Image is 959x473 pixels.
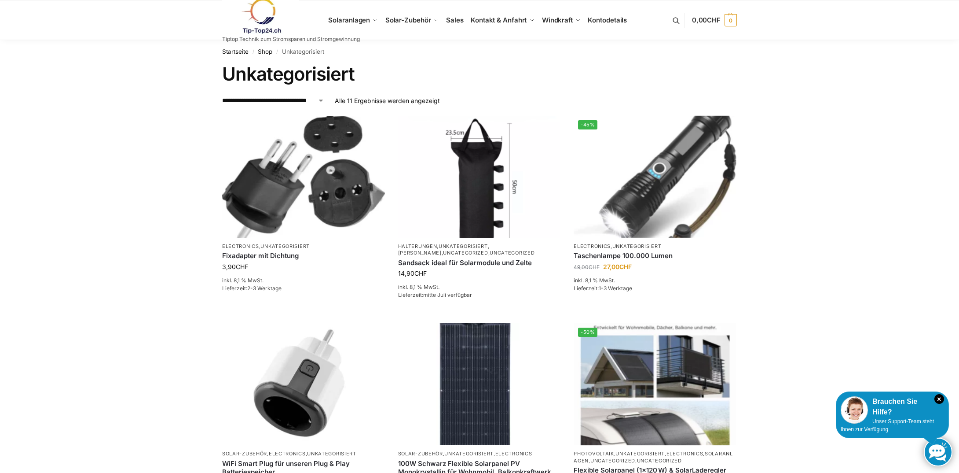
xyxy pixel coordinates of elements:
[222,48,249,55] a: Startseite
[222,451,267,457] a: Solar-Zubehör
[574,277,736,285] p: inkl. 8,1 % MwSt.
[574,285,632,292] span: Lieferzeit:
[307,451,356,457] a: Unkategorisiert
[398,451,561,457] p: , ,
[398,259,561,267] a: Sandsack ideal für Solarmodule und Zelte
[574,323,736,445] a: -50%Flexible Solar Module für Wohnmobile Camping Balkon
[222,63,737,85] h1: Unkategorisiert
[222,116,385,238] img: Fixadapter mit Dichtung
[444,451,494,457] a: Unkategorisiert
[574,116,736,238] img: Extrem Starke Taschenlampe
[574,116,736,238] a: -45%Extrem Starke Taschenlampe
[538,0,585,40] a: Windkraft
[707,16,721,24] span: CHF
[590,458,635,464] a: Uncategorized
[443,250,488,256] a: Uncategorized
[398,323,561,445] img: 100 watt flexibles solarmodul
[589,264,600,270] span: CHF
[398,250,442,256] a: [PERSON_NAME]
[247,285,282,292] span: 2-3 Werktage
[398,283,561,291] p: inkl. 8,1 % MwSt.
[222,323,385,445] img: WiFi Smart Plug für unseren Plug & Play Batteriespeicher
[398,243,561,257] p: , , , ,
[467,0,538,40] a: Kontakt & Anfahrt
[385,16,431,24] span: Solar-Zubehör
[725,14,737,26] span: 0
[574,243,611,249] a: Electronics
[443,0,467,40] a: Sales
[236,263,248,270] span: CHF
[574,251,736,260] a: Taschenlampe 100.000 Lumen
[222,251,385,260] a: Fixadapter mit Dichtung
[222,451,385,457] p: , ,
[222,40,737,63] nav: Breadcrumb
[934,394,944,404] i: Schließen
[588,16,627,24] span: Kontodetails
[619,263,632,270] span: CHF
[249,48,258,55] span: /
[414,270,427,277] span: CHF
[574,264,600,270] bdi: 49,00
[574,451,614,457] a: Photovoltaik
[222,285,282,292] span: Lieferzeit:
[615,451,665,457] a: Unkategorisiert
[222,37,360,42] p: Tiptop Technik zum Stromsparen und Stromgewinnung
[490,250,534,256] a: Uncategorized
[574,451,732,463] a: Solaranlagen
[398,292,472,298] span: Lieferzeit:
[841,418,934,432] span: Unser Support-Team steht Ihnen zur Verfügung
[841,396,944,418] div: Brauchen Sie Hilfe?
[841,396,868,424] img: Customer service
[269,451,306,457] a: Electronics
[335,96,440,105] p: Alle 11 Ergebnisse werden angezeigt
[423,292,472,298] span: mitte Juli verfügbar
[599,285,632,292] span: 1-3 Werktage
[574,243,736,250] p: ,
[495,451,532,457] a: Electronics
[398,270,427,277] bdi: 14,90
[222,243,385,250] p: ,
[666,451,703,457] a: Electronics
[574,323,736,445] img: Flexible Solar Module für Wohnmobile Camping Balkon
[637,458,682,464] a: Uncategorized
[382,0,443,40] a: Solar-Zubehör
[603,263,632,270] bdi: 27,00
[222,277,385,285] p: inkl. 8,1 % MwSt.
[222,96,324,105] select: Shop-Reihenfolge
[471,16,527,24] span: Kontakt & Anfahrt
[398,116,561,238] img: Sandsäcke zu Beschwerung Camping, Schirme, Pavilions-Solarmodule
[398,451,443,457] a: Solar-Zubehör
[272,48,282,55] span: /
[439,243,488,249] a: Unkategorisiert
[258,48,272,55] a: Shop
[574,451,736,464] p: , , , , ,
[584,0,630,40] a: Kontodetails
[222,243,259,249] a: Electronics
[398,243,437,249] a: Halterungen
[446,16,464,24] span: Sales
[612,243,662,249] a: Unkategorisiert
[542,16,573,24] span: Windkraft
[260,243,310,249] a: Unkategorisiert
[692,16,721,24] span: 0,00
[222,263,248,270] bdi: 3,90
[692,7,737,33] a: 0,00CHF 0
